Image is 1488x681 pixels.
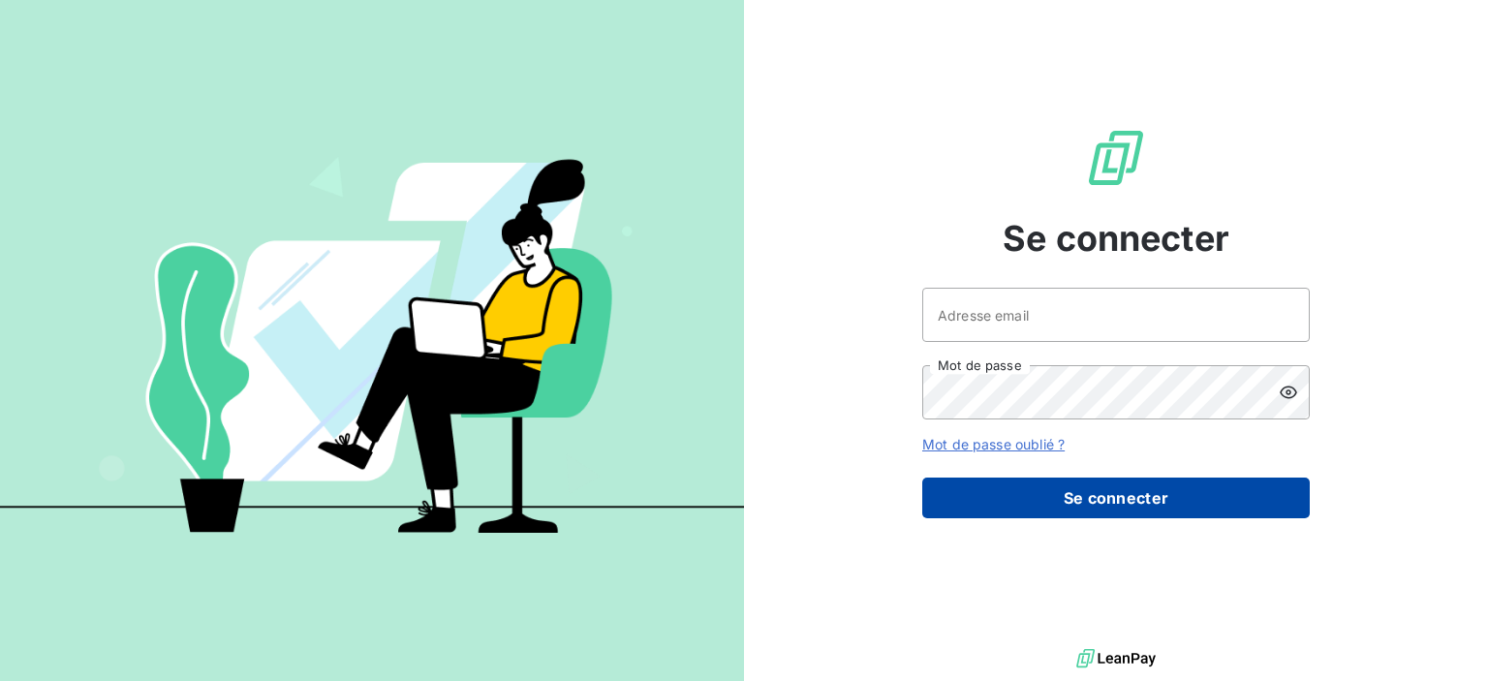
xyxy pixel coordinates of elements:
span: Se connecter [1003,212,1229,264]
a: Mot de passe oublié ? [922,436,1065,452]
img: Logo LeanPay [1085,127,1147,189]
button: Se connecter [922,478,1310,518]
input: placeholder [922,288,1310,342]
img: logo [1076,644,1156,673]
